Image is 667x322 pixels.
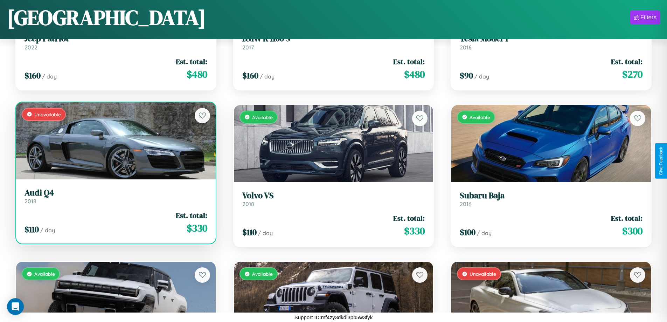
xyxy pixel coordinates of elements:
[474,73,489,80] span: / day
[404,67,425,81] span: $ 480
[460,70,473,81] span: $ 90
[460,200,472,207] span: 2016
[470,271,496,277] span: Unavailable
[393,56,425,67] span: Est. total:
[477,229,492,237] span: / day
[622,224,642,238] span: $ 300
[25,70,41,81] span: $ 160
[611,56,642,67] span: Est. total:
[460,191,642,208] a: Subaru Baja2016
[258,229,273,237] span: / day
[294,313,373,322] p: Support ID: mf4zy3dkdi3pb5w3fyk
[242,191,425,208] a: Volvo VS2018
[25,198,36,205] span: 2018
[460,34,642,44] h3: Tesla Model Y
[252,114,273,120] span: Available
[460,44,472,51] span: 2016
[25,44,37,51] span: 2022
[260,73,275,80] span: / day
[25,34,207,44] h3: Jeep Patriot
[242,34,425,51] a: BMW R 1100 S2017
[611,213,642,223] span: Est. total:
[242,200,254,207] span: 2018
[25,34,207,51] a: Jeep Patriot2022
[25,224,39,235] span: $ 110
[242,70,258,81] span: $ 160
[242,34,425,44] h3: BMW R 1100 S
[630,11,660,25] button: Filters
[34,111,61,117] span: Unavailable
[460,191,642,201] h3: Subaru Baja
[187,67,207,81] span: $ 480
[176,56,207,67] span: Est. total:
[470,114,490,120] span: Available
[40,227,55,234] span: / day
[7,3,206,32] h1: [GEOGRAPHIC_DATA]
[25,188,207,205] a: Audi Q42018
[34,271,55,277] span: Available
[25,188,207,198] h3: Audi Q4
[393,213,425,223] span: Est. total:
[242,44,254,51] span: 2017
[176,210,207,220] span: Est. total:
[460,226,475,238] span: $ 100
[659,147,663,175] div: Give Feedback
[622,67,642,81] span: $ 270
[7,298,24,315] div: Open Intercom Messenger
[242,226,257,238] span: $ 110
[460,34,642,51] a: Tesla Model Y2016
[252,271,273,277] span: Available
[42,73,57,80] span: / day
[242,191,425,201] h3: Volvo VS
[404,224,425,238] span: $ 330
[640,14,656,21] div: Filters
[187,221,207,235] span: $ 330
